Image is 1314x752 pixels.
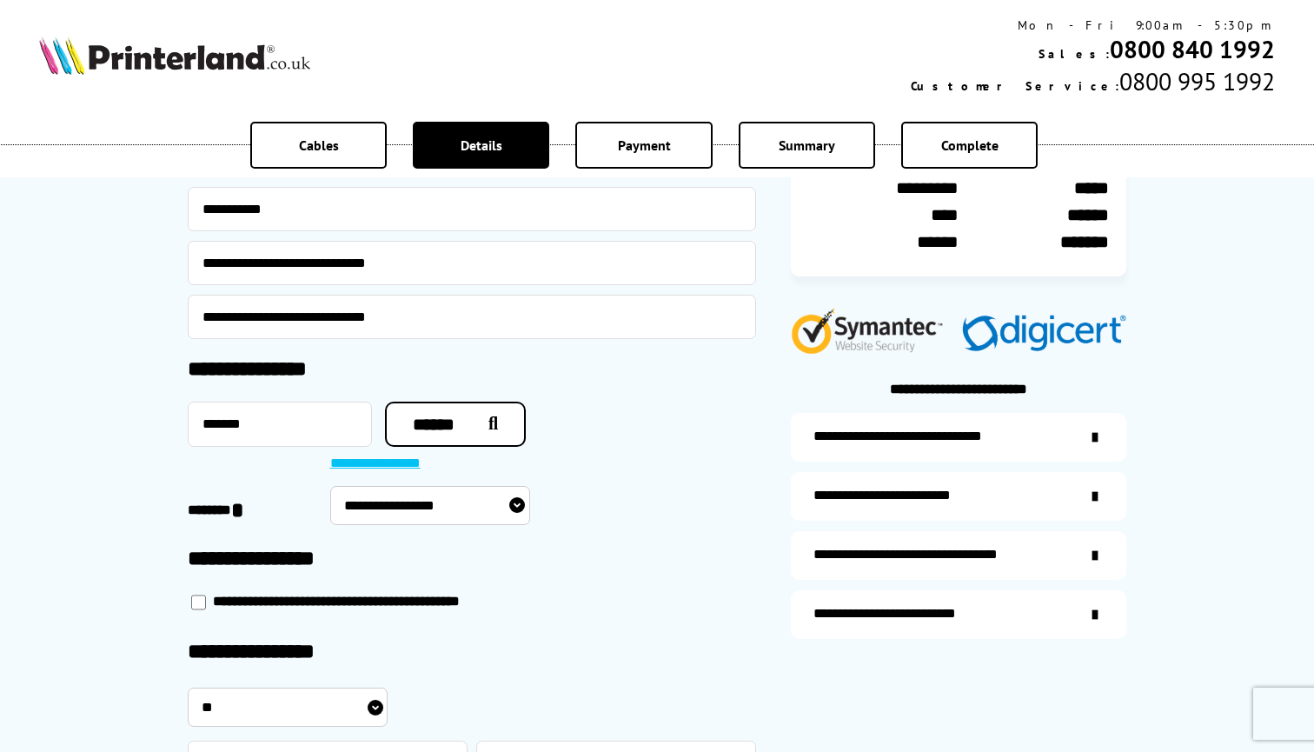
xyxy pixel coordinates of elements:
div: Mon - Fri 9:00am - 5:30pm [911,17,1275,33]
span: Cables [299,136,339,154]
span: Complete [941,136,999,154]
span: 0800 995 1992 [1119,65,1275,97]
a: items-arrive [791,472,1126,521]
span: Customer Service: [911,78,1119,94]
span: Details [461,136,502,154]
a: additional-ink [791,413,1126,462]
span: Summary [779,136,835,154]
img: Printerland Logo [39,37,310,75]
a: additional-cables [791,531,1126,580]
a: 0800 840 1992 [1110,33,1275,65]
a: secure-website [791,590,1126,639]
span: Payment [618,136,671,154]
span: Sales: [1039,46,1110,62]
